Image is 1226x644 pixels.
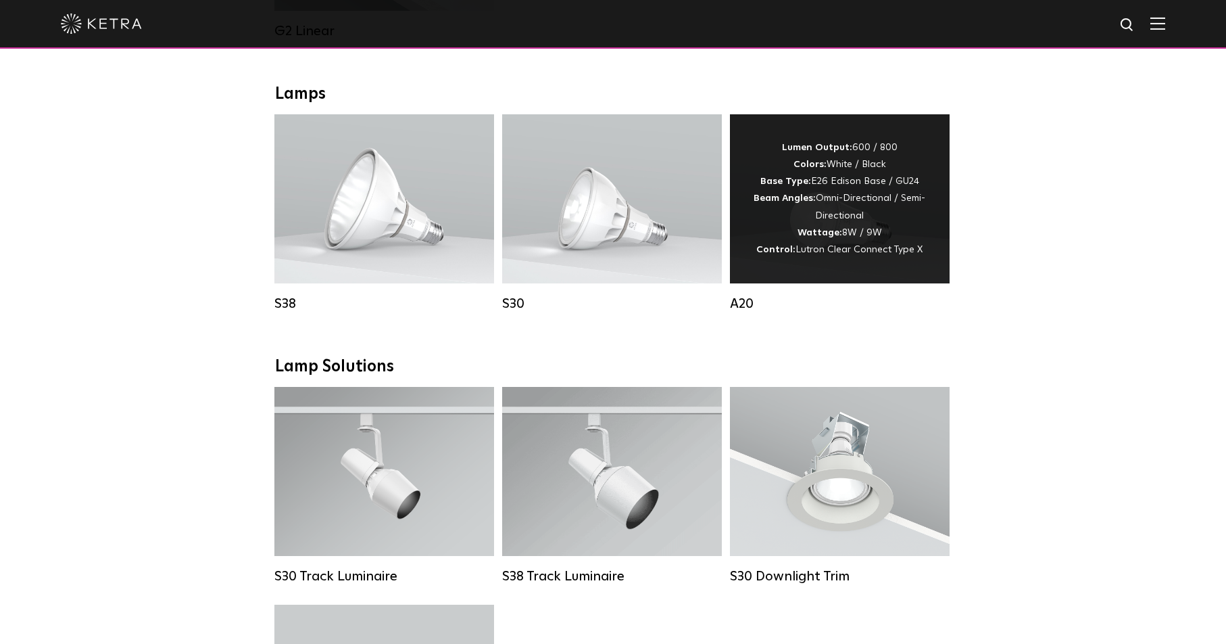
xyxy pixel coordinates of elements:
[274,387,494,584] a: S30 Track Luminaire Lumen Output:1100Colors:White / BlackBeam Angles:15° / 25° / 40° / 60° / 90°W...
[274,568,494,584] div: S30 Track Luminaire
[750,139,929,258] div: 600 / 800 White / Black E26 Edison Base / GU24 Omni-Directional / Semi-Directional 8W / 9W
[730,296,950,312] div: A20
[795,245,923,254] span: Lutron Clear Connect Type X
[502,568,722,584] div: S38 Track Luminaire
[754,193,816,203] strong: Beam Angles:
[274,114,494,312] a: S38 Lumen Output:1100Colors:White / BlackBase Type:E26 Edison Base / GU24Beam Angles:10° / 25° / ...
[275,85,951,104] div: Lamps
[1150,17,1165,30] img: Hamburger%20Nav.svg
[760,177,811,186] strong: Base Type:
[793,160,827,169] strong: Colors:
[502,296,722,312] div: S30
[1119,17,1136,34] img: search icon
[274,296,494,312] div: S38
[782,143,852,152] strong: Lumen Output:
[275,357,951,377] div: Lamp Solutions
[756,245,795,254] strong: Control:
[730,114,950,312] a: A20 Lumen Output:600 / 800Colors:White / BlackBase Type:E26 Edison Base / GU24Beam Angles:Omni-Di...
[798,228,842,237] strong: Wattage:
[502,387,722,584] a: S38 Track Luminaire Lumen Output:1100Colors:White / BlackBeam Angles:10° / 25° / 40° / 60°Wattage...
[61,14,142,34] img: ketra-logo-2019-white
[730,387,950,584] a: S30 Downlight Trim S30 Downlight Trim
[502,114,722,312] a: S30 Lumen Output:1100Colors:White / BlackBase Type:E26 Edison Base / GU24Beam Angles:15° / 25° / ...
[730,568,950,584] div: S30 Downlight Trim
